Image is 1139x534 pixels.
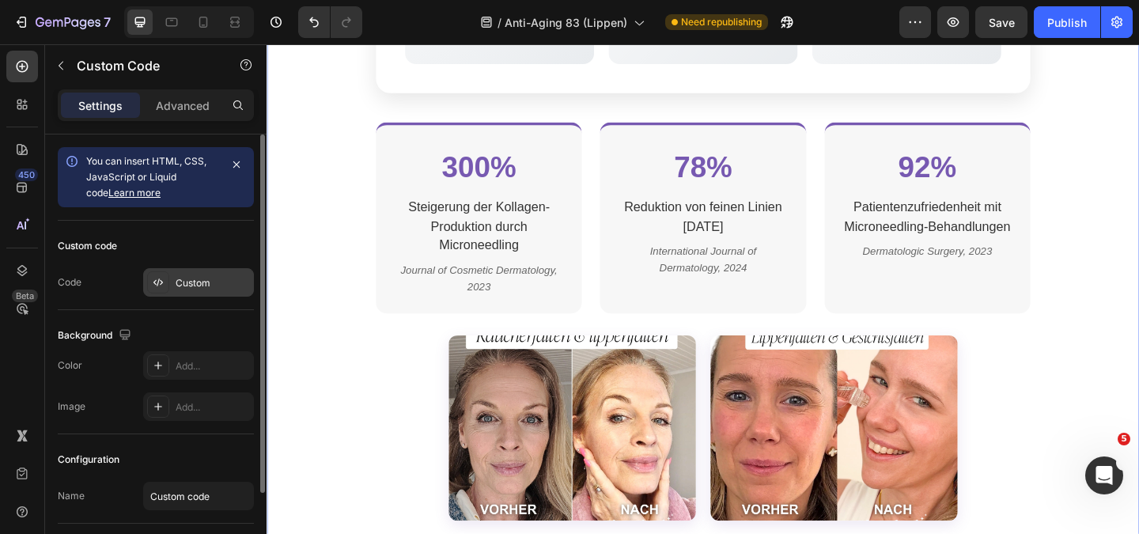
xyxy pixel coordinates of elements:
[267,44,1139,534] iframe: Design area
[86,155,206,199] span: You can insert HTML, CSS, JavaScript or Liquid code
[681,15,762,29] span: Need republishing
[58,489,85,503] div: Name
[176,276,250,290] div: Custom
[1085,456,1123,494] iframe: Intercom live chat
[6,6,118,38] button: 7
[1118,433,1130,445] span: 5
[626,108,811,158] div: 92%
[108,187,161,199] a: Learn more
[626,216,811,234] div: Dermatologic Surgery, 2023
[58,358,82,373] div: Color
[58,239,117,253] div: Custom code
[989,16,1015,29] span: Save
[1034,6,1100,38] button: Publish
[382,216,566,252] div: International Journal of Dermatology, 2024
[975,6,1027,38] button: Save
[498,14,501,31] span: /
[176,400,250,415] div: Add...
[1047,14,1087,31] div: Publish
[15,169,38,181] div: 450
[58,453,119,467] div: Configuration
[198,316,467,518] img: Glowholic Microneedling Ergebnisse
[58,275,81,290] div: Code
[298,6,362,38] div: Undo/Redo
[176,359,250,373] div: Add...
[58,400,85,414] div: Image
[626,166,811,208] div: Patientenzufriedenheit mit Microneedling-Behandlungen
[156,97,210,114] p: Advanced
[12,290,38,302] div: Beta
[77,56,211,75] p: Custom Code
[382,108,566,158] div: 78%
[104,13,111,32] p: 7
[482,316,751,518] img: Glowholic Behandlung Demonstration
[505,14,627,31] span: Anti-Aging 83 (Lippen)
[78,97,123,114] p: Settings
[382,166,566,208] div: Reduktion von feinen Linien [DATE]
[58,325,134,347] div: Background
